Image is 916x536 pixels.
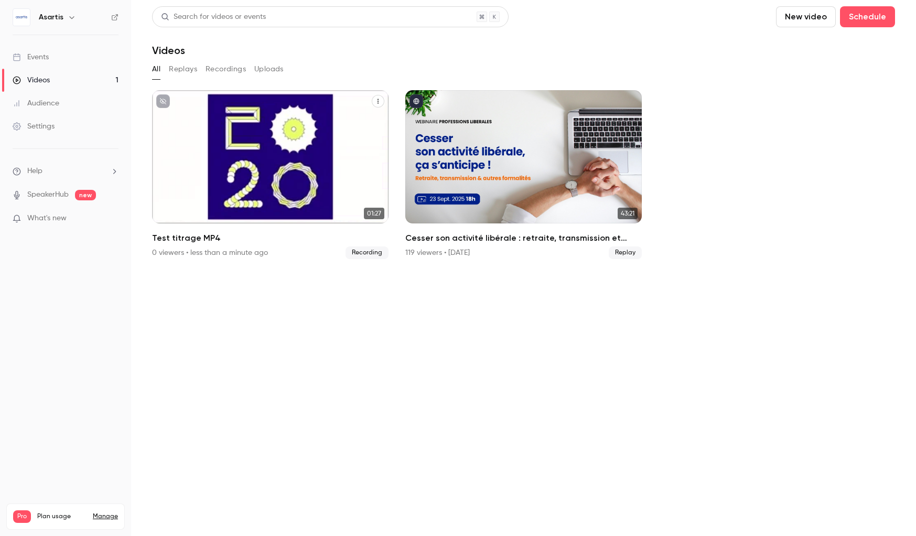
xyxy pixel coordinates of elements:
button: Schedule [840,6,895,27]
ul: Videos [152,90,895,259]
h1: Videos [152,44,185,57]
div: Audience [13,98,59,109]
a: 01:27Test titrage MP40 viewers • less than a minute agoRecording [152,90,389,259]
div: Videos [13,75,50,85]
button: All [152,61,160,78]
span: 01:27 [364,208,384,219]
h6: Asartis [39,12,63,23]
span: Help [27,166,42,177]
button: published [409,94,423,108]
div: Events [13,52,49,62]
a: Manage [93,512,118,521]
div: Search for videos or events [161,12,266,23]
span: Replay [609,246,642,259]
h2: Test titrage MP4 [152,232,389,244]
div: 0 viewers • less than a minute ago [152,248,268,258]
img: Asartis [13,9,30,26]
button: Replays [169,61,197,78]
li: Test titrage MP4 [152,90,389,259]
span: What's new [27,213,67,224]
a: SpeakerHub [27,189,69,200]
li: Cesser son activité libérale : retraite, transmission et autres formalités... ça s'anticipe ! [405,90,642,259]
span: Plan usage [37,512,87,521]
button: New video [776,6,836,27]
button: unpublished [156,94,170,108]
div: 119 viewers • [DATE] [405,248,470,258]
span: new [75,190,96,200]
button: Recordings [206,61,246,78]
span: 43:21 [618,208,638,219]
li: help-dropdown-opener [13,166,118,177]
span: Pro [13,510,31,523]
span: Recording [346,246,389,259]
button: Uploads [254,61,284,78]
a: 43:21Cesser son activité libérale : retraite, transmission et autres formalités... ça s'anticipe ... [405,90,642,259]
iframe: Noticeable Trigger [106,214,118,223]
div: Settings [13,121,55,132]
h2: Cesser son activité libérale : retraite, transmission et autres formalités... ça s'anticipe ! [405,232,642,244]
section: Videos [152,6,895,530]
